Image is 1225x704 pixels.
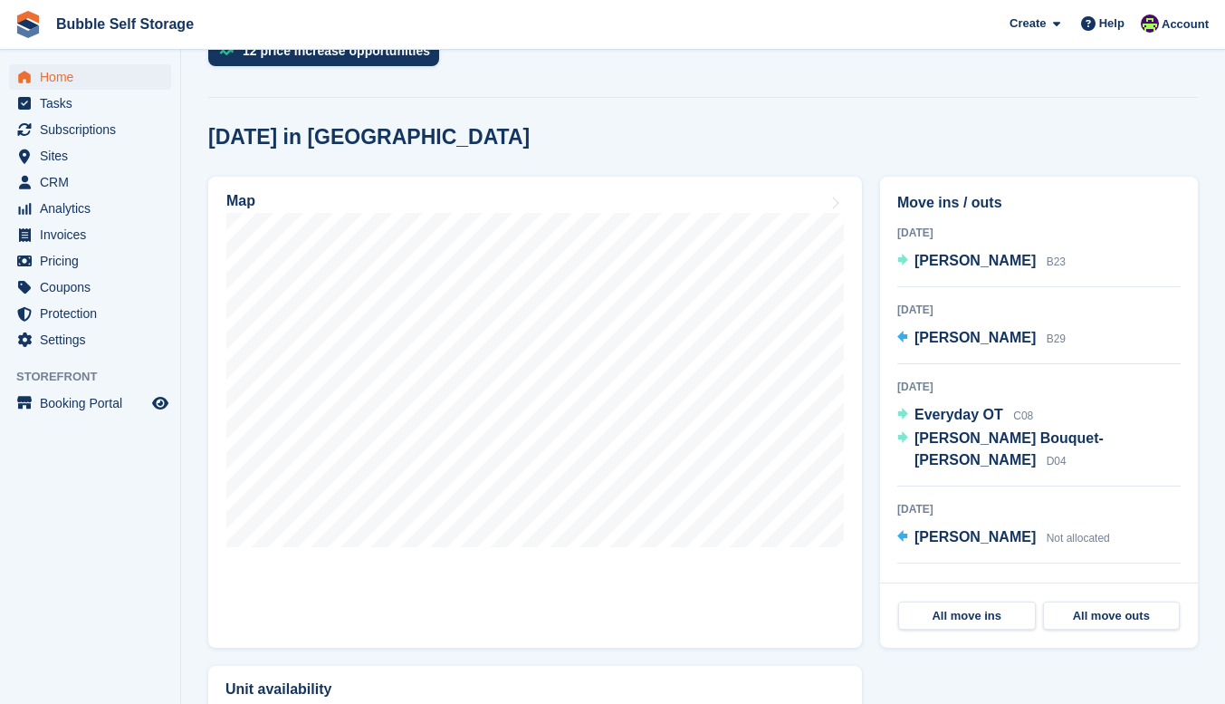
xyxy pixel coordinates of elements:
a: menu [9,143,171,169]
a: menu [9,91,171,116]
span: [PERSON_NAME] [914,330,1036,345]
a: menu [9,117,171,142]
span: Storefront [16,368,180,386]
div: [DATE] [897,302,1181,318]
a: All move ins [898,602,1036,631]
a: menu [9,327,171,352]
h2: Unit availability [225,681,331,698]
a: menu [9,391,171,416]
span: Sites [40,143,148,169]
span: B29 [1047,333,1066,345]
a: menu [9,301,171,326]
div: [DATE] [897,501,1181,517]
div: [DATE] [897,578,1181,594]
span: CRM [40,169,148,195]
a: menu [9,248,171,274]
span: [PERSON_NAME] [914,529,1036,545]
span: B23 [1047,256,1066,268]
a: [PERSON_NAME] B29 [897,327,1066,351]
span: Pricing [40,248,148,274]
a: menu [9,222,171,247]
a: All move outs [1043,602,1181,631]
a: Preview store [149,392,171,414]
span: D04 [1047,455,1067,468]
h2: Map [226,193,255,209]
a: menu [9,64,171,90]
a: menu [9,169,171,195]
span: Invoices [40,222,148,247]
span: C08 [1013,410,1033,422]
span: Not allocated [1047,532,1110,545]
img: stora-icon-8386f47178a22dfd0bd8f6a31ec36ba5ce8667c1dd55bd0f319d3a0aa187defe.svg [14,11,42,38]
span: Everyday OT [914,407,1003,422]
span: Subscriptions [40,117,148,142]
span: Create [1010,14,1046,33]
span: Coupons [40,275,148,300]
img: price_increase_opportunities-93ffe204e8149a01c8c9dc8f82e8f89637d9d84a8eef4429ea346261dce0b2c0.svg [219,47,234,55]
a: Everyday OT C08 [897,404,1033,428]
span: Settings [40,327,148,352]
span: [PERSON_NAME] Bouquet-[PERSON_NAME] [914,430,1104,468]
a: [PERSON_NAME] B23 [897,250,1066,274]
h2: Move ins / outs [897,192,1181,214]
a: menu [9,275,171,300]
span: [PERSON_NAME] [914,253,1036,268]
span: Help [1099,14,1125,33]
span: Home [40,64,148,90]
span: Protection [40,301,148,326]
a: Map [208,177,862,648]
div: [DATE] [897,225,1181,241]
img: Tom Gilmore [1141,14,1159,33]
a: [PERSON_NAME] Bouquet-[PERSON_NAME] D04 [897,428,1181,473]
span: Booking Portal [40,391,148,416]
span: Account [1162,15,1209,34]
a: [PERSON_NAME] Not allocated [897,526,1110,550]
div: 12 price increase opportunities [243,43,430,58]
h2: [DATE] in [GEOGRAPHIC_DATA] [208,125,530,149]
a: menu [9,196,171,221]
div: [DATE] [897,379,1181,395]
a: Bubble Self Storage [49,9,201,39]
span: Analytics [40,196,148,221]
a: 12 price increase opportunities [208,35,448,75]
span: Tasks [40,91,148,116]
